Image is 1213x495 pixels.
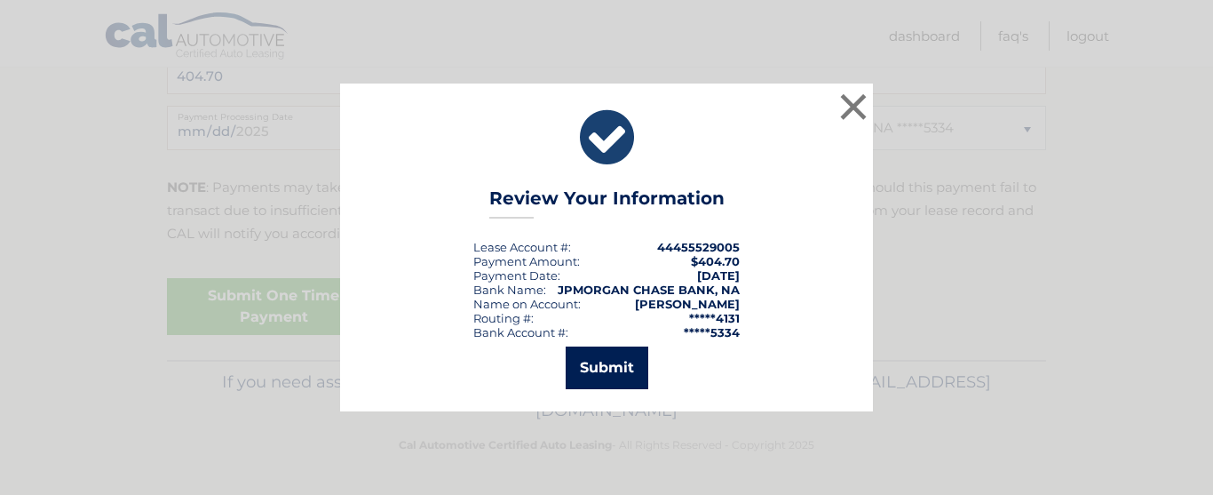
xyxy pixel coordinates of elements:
[473,325,568,339] div: Bank Account #:
[657,240,740,254] strong: 44455529005
[473,311,534,325] div: Routing #:
[697,268,740,283] span: [DATE]
[473,297,581,311] div: Name on Account:
[558,283,740,297] strong: JPMORGAN CHASE BANK, NA
[691,254,740,268] span: $404.70
[566,347,648,389] button: Submit
[635,297,740,311] strong: [PERSON_NAME]
[473,254,580,268] div: Payment Amount:
[473,240,571,254] div: Lease Account #:
[836,89,871,124] button: ×
[489,188,725,219] h3: Review Your Information
[473,268,558,283] span: Payment Date
[473,268,560,283] div: :
[473,283,546,297] div: Bank Name:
